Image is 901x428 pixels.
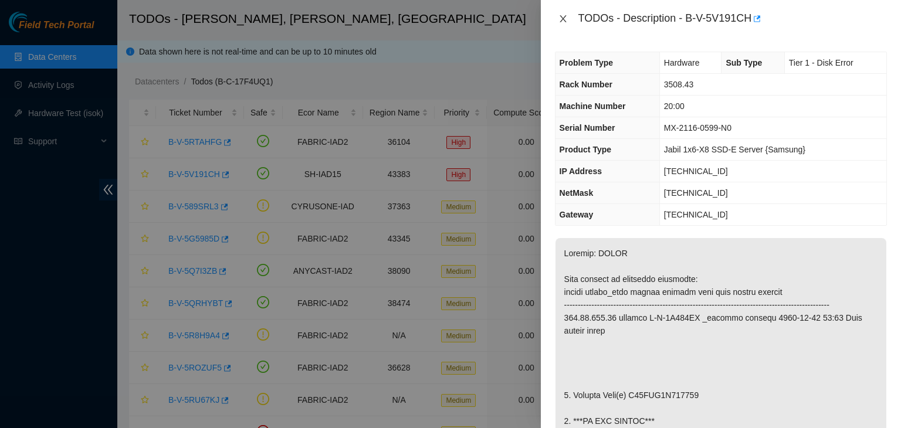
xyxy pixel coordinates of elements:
span: Hardware [664,58,700,67]
span: close [558,14,568,23]
span: Problem Type [560,58,614,67]
span: [TECHNICAL_ID] [664,188,728,198]
span: MX-2116-0599-N0 [664,123,731,133]
span: 20:00 [664,101,685,111]
button: Close [555,13,571,25]
span: [TECHNICAL_ID] [664,167,728,176]
span: Sub Type [726,58,762,67]
span: Serial Number [560,123,615,133]
div: TODOs - Description - B-V-5V191CH [578,9,887,28]
span: Tier 1 - Disk Error [789,58,853,67]
span: Machine Number [560,101,626,111]
span: Rack Number [560,80,612,89]
span: Jabil 1x6-X8 SSD-E Server {Samsung} [664,145,805,154]
span: [TECHNICAL_ID] [664,210,728,219]
span: Gateway [560,210,594,219]
span: 3508.43 [664,80,694,89]
span: Product Type [560,145,611,154]
span: NetMask [560,188,594,198]
span: IP Address [560,167,602,176]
